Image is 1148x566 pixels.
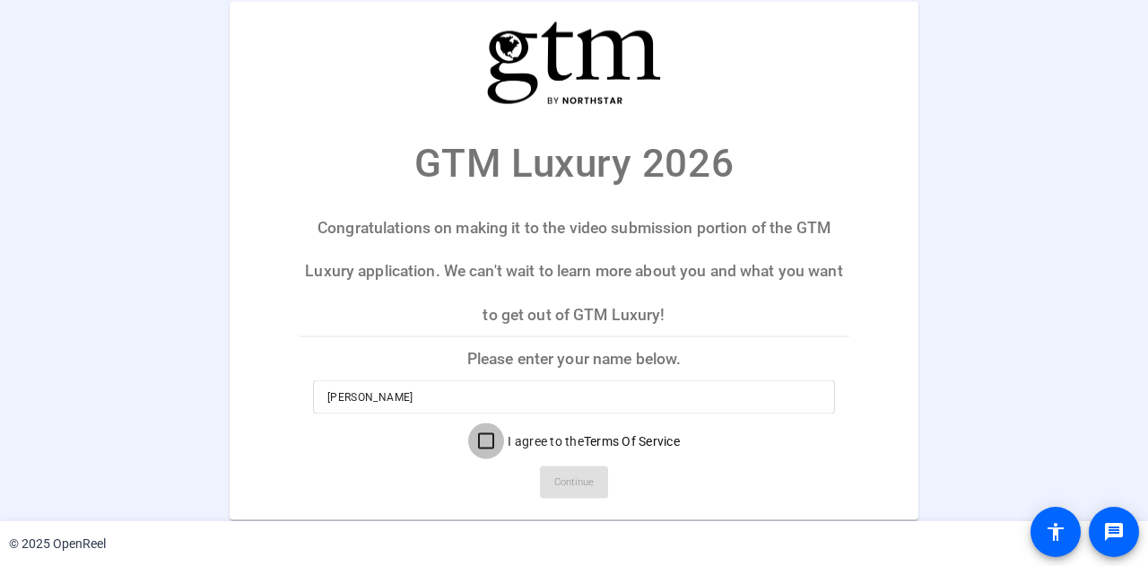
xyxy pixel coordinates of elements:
[484,19,664,106] img: company-logo
[327,387,821,408] input: Enter your name
[504,432,680,450] label: I agree to the
[1045,521,1066,543] mat-icon: accessibility
[299,337,849,380] p: Please enter your name below.
[9,535,106,553] div: © 2025 OpenReel
[584,434,680,448] a: Terms Of Service
[1103,521,1125,543] mat-icon: message
[414,133,734,192] p: GTM Luxury 2026
[299,205,849,335] p: Congratulations on making it to the video submission portion of the GTM Luxury application. We ca...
